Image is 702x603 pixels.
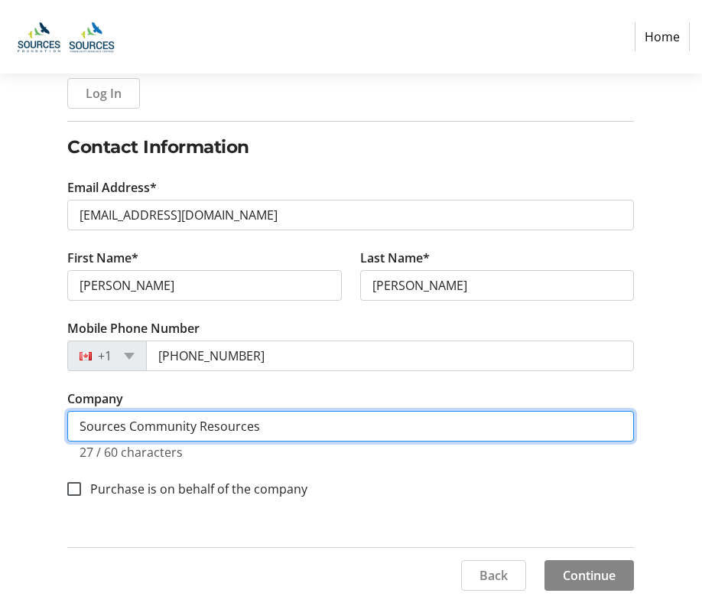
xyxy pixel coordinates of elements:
button: Log In [67,78,140,109]
h2: Contact Information [67,134,634,161]
img: Sources Community Resources Society and Sources Foundation's Logo [12,6,121,67]
label: Purchase is on behalf of the company [81,480,307,498]
label: Mobile Phone Number [67,319,200,337]
span: Log In [86,84,122,103]
span: Back [479,566,508,585]
button: Continue [544,560,634,591]
label: First Name* [67,249,138,267]
input: (506) 234-5678 [146,341,634,371]
span: Continue [563,566,616,585]
label: Last Name* [360,249,430,267]
label: Company [67,390,123,408]
tr-character-limit: 27 / 60 characters [80,444,183,461]
button: Back [461,560,526,591]
label: Email Address* [67,178,157,197]
a: Home [635,22,690,51]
